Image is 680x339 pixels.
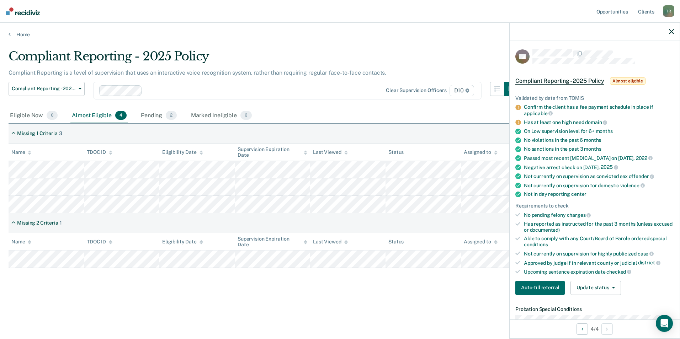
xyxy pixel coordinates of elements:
div: Not currently on supervision for domestic [524,182,674,189]
div: TDOC ID [87,149,112,155]
div: Marked Ineligible [190,108,253,124]
span: Almost eligible [610,77,646,85]
div: Compliant Reporting - 2025 Policy [9,49,519,69]
p: Compliant Reporting is a level of supervision that uses an interactive voice recognition system, ... [9,69,386,76]
div: Eligibility Date [162,149,203,155]
div: Not in day reporting [524,191,674,197]
img: Recidiviz [6,7,40,15]
span: violence [620,183,645,188]
div: Compliant Reporting - 2025 PolicyAlmost eligible [510,70,680,92]
div: Upcoming sentence expiration date [524,269,674,275]
span: 2022 [636,155,653,161]
div: Status [388,149,404,155]
span: months [584,137,601,143]
button: Auto-fill referral [515,281,565,295]
span: center [571,191,586,197]
span: months [584,146,601,152]
div: Name [11,239,31,245]
div: Missing 2 Criteria [17,220,58,226]
span: 4 [115,111,127,120]
div: Pending [139,108,178,124]
span: 6 [240,111,252,120]
div: No violations in the past 6 [524,137,674,143]
span: Compliant Reporting - 2025 Policy [12,86,76,92]
span: Compliant Reporting - 2025 Policy [515,77,604,85]
div: Requirements to check [515,203,674,209]
div: Not currently on supervision as convicted sex [524,173,674,179]
div: Has at least one high need domain [524,119,674,125]
span: D10 [450,85,474,96]
div: Name [11,149,31,155]
span: case [638,251,654,257]
div: Negative arrest check on [DATE], [524,164,674,171]
button: Update status [570,281,621,295]
div: No sanctions in the past 3 [524,146,674,152]
div: 4 / 4 [510,319,680,338]
span: checked [606,269,631,275]
div: Assigned to [464,239,497,245]
span: 2025 [601,164,618,170]
button: Previous Opportunity [577,323,588,335]
span: 2 [166,111,177,120]
div: Passed most recent [MEDICAL_DATA] on [DATE], [524,155,674,161]
div: Confirm the client has a fee payment schedule in place if applicable [524,104,674,116]
div: Missing 1 Criteria [17,130,57,136]
div: Almost Eligible [70,108,128,124]
span: documented) [530,227,560,233]
span: conditions [524,242,548,247]
div: Has reported as instructed for the past 3 months (unless excused or [524,221,674,233]
a: Home [9,31,671,38]
div: Eligible Now [9,108,59,124]
div: Last Viewed [313,149,347,155]
div: Approved by judge if in relevant county or judicial [524,260,674,266]
span: months [596,128,613,134]
span: district [638,260,660,265]
div: Clear supervision officers [386,87,446,93]
div: Able to comply with any Court/Board of Parole ordered special [524,236,674,248]
div: TDOC ID [87,239,112,245]
div: No pending felony [524,212,674,218]
span: 0 [47,111,58,120]
dt: Probation Special Conditions [515,306,674,312]
div: T R [663,5,674,17]
div: Last Viewed [313,239,347,245]
button: Next Opportunity [601,323,613,335]
div: Supervision Expiration Date [238,146,307,158]
div: Supervision Expiration Date [238,236,307,248]
div: Eligibility Date [162,239,203,245]
span: offender [629,173,654,179]
div: On Low supervision level for 6+ [524,128,674,134]
div: Assigned to [464,149,497,155]
span: charges [567,212,591,218]
div: Open Intercom Messenger [656,315,673,332]
div: Validated by data from TOMIS [515,95,674,101]
div: Not currently on supervision for highly publicized [524,251,674,257]
a: Navigate to form link [515,281,568,295]
div: 1 [60,220,62,226]
div: Status [388,239,404,245]
div: 3 [59,130,62,136]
